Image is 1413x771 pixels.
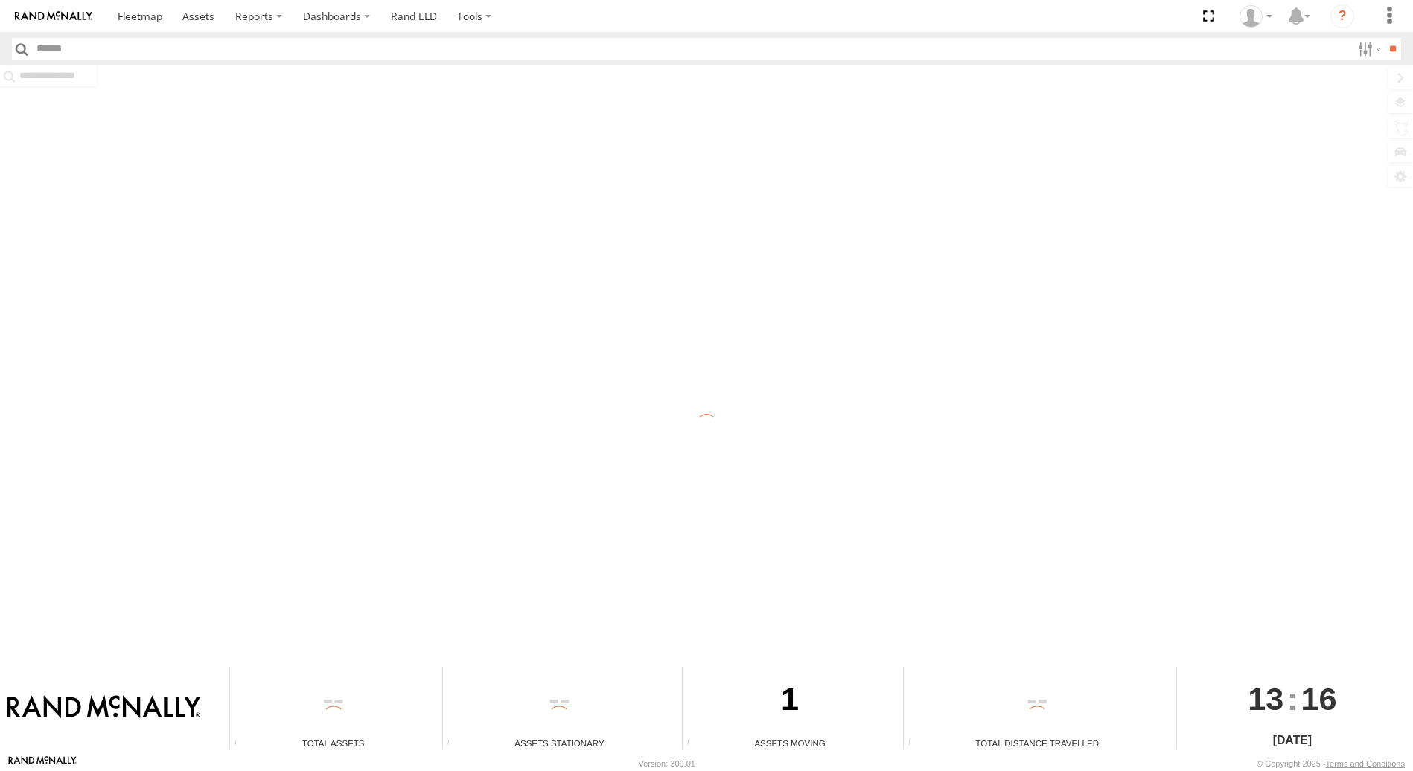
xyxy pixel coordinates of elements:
[683,667,898,737] div: 1
[230,737,436,749] div: Total Assets
[683,738,705,749] div: Total number of assets current in transit.
[8,756,77,771] a: Visit our Website
[15,11,92,22] img: rand-logo.svg
[1330,4,1354,28] i: ?
[904,738,926,749] div: Total distance travelled by all assets within specified date range and applied filters
[639,759,695,768] div: Version: 309.01
[1301,667,1336,731] span: 16
[443,737,677,749] div: Assets Stationary
[683,737,898,749] div: Assets Moving
[7,695,200,720] img: Rand McNally
[1326,759,1405,768] a: Terms and Conditions
[1257,759,1405,768] div: © Copyright 2025 -
[443,738,465,749] div: Total number of assets current stationary.
[230,738,252,749] div: Total number of Enabled Assets
[1248,667,1283,731] span: 13
[1234,5,1278,28] div: Gene Roberts
[904,737,1171,749] div: Total Distance Travelled
[1177,732,1408,749] div: [DATE]
[1352,38,1384,60] label: Search Filter Options
[1177,667,1408,731] div: :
